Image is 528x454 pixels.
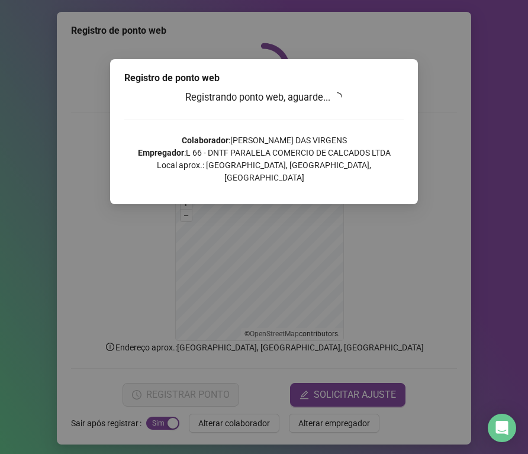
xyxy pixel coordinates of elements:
[124,71,404,85] div: Registro de ponto web
[124,134,404,184] p: : [PERSON_NAME] DAS VIRGENS : L 66 - DNTF PARALELA COMERCIO DE CALCADOS LTDA Local aprox.: [GEOGR...
[332,91,343,102] span: loading
[138,148,184,157] strong: Empregador
[182,136,228,145] strong: Colaborador
[488,414,516,442] div: Open Intercom Messenger
[124,90,404,105] h3: Registrando ponto web, aguarde...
